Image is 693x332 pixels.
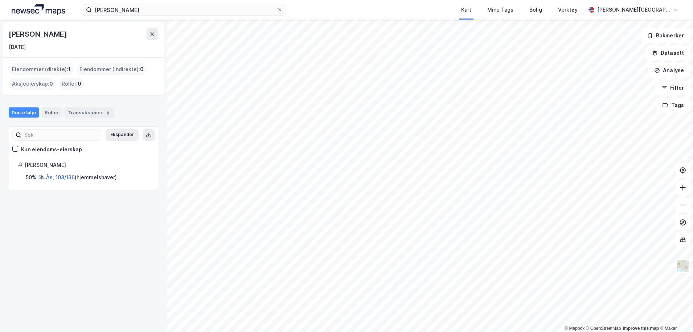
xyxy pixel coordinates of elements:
a: Mapbox [565,326,585,331]
div: ( hjemmelshaver ) [46,173,117,182]
div: Roller : [59,78,84,90]
div: Kart [461,5,471,14]
div: [PERSON_NAME] [9,28,68,40]
button: Datasett [646,46,690,60]
iframe: Chat Widget [657,297,693,332]
input: Søk [21,130,101,140]
div: Kontrollprogram for chat [657,297,693,332]
div: Verktøy [558,5,578,14]
span: 0 [78,79,81,88]
span: 0 [140,65,144,74]
button: Bokmerker [641,28,690,43]
a: OpenStreetMap [586,326,621,331]
button: Analyse [648,63,690,78]
button: Ekspander [106,129,139,141]
button: Tags [656,98,690,112]
div: Transaksjoner [65,107,114,118]
div: Portefølje [9,107,39,118]
div: Kun eiendoms-eierskap [21,145,82,154]
a: Improve this map [623,326,659,331]
span: 0 [49,79,53,88]
div: Eiendommer (Indirekte) : [77,63,147,75]
a: Ås, 103/136 [46,174,75,180]
div: Roller [42,107,62,118]
div: 50% [26,173,36,182]
input: Søk på adresse, matrikkel, gårdeiere, leietakere eller personer [92,4,277,15]
div: Bolig [529,5,542,14]
div: 5 [104,109,111,116]
div: [PERSON_NAME][GEOGRAPHIC_DATA] [597,5,670,14]
div: Mine Tags [487,5,513,14]
div: [DATE] [9,43,26,52]
img: Z [676,259,690,273]
span: 1 [68,65,71,74]
div: Eiendommer (direkte) : [9,63,74,75]
div: [PERSON_NAME] [25,161,149,169]
img: logo.a4113a55bc3d86da70a041830d287a7e.svg [12,4,65,15]
div: Aksjeeierskap : [9,78,56,90]
button: Filter [655,81,690,95]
